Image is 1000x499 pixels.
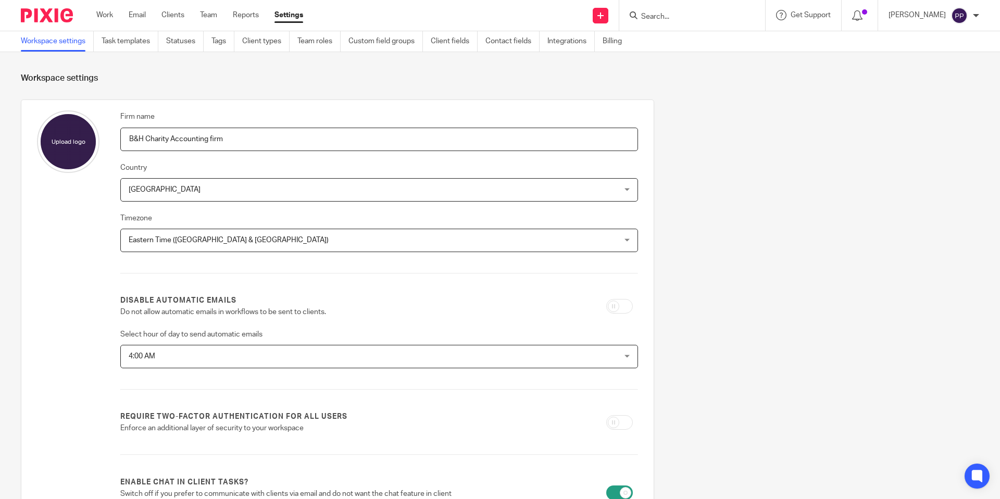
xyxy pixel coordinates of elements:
img: svg%3E [951,7,968,24]
a: Workspace settings [21,31,94,52]
a: Email [129,10,146,20]
a: Client fields [431,31,478,52]
a: Work [96,10,113,20]
p: Do not allow automatic emails in workflows to be sent to clients. [120,307,460,317]
h1: Workspace settings [21,73,979,84]
a: Integrations [547,31,595,52]
a: Team roles [297,31,341,52]
label: Enable chat in client tasks? [120,477,248,488]
a: Settings [274,10,303,20]
a: Statuses [166,31,204,52]
span: [GEOGRAPHIC_DATA] [129,186,201,193]
label: Require two-factor authentication for all users [120,411,347,422]
label: Timezone [120,213,152,223]
a: Custom field groups [348,31,423,52]
a: Billing [603,31,630,52]
input: Name of your firm [120,128,638,151]
p: Enforce an additional layer of security to your workspace [120,423,460,433]
label: Disable automatic emails [120,295,236,306]
p: [PERSON_NAME] [889,10,946,20]
label: Country [120,163,147,173]
a: Reports [233,10,259,20]
a: Clients [161,10,184,20]
span: Get Support [791,11,831,19]
span: Eastern Time ([GEOGRAPHIC_DATA] & [GEOGRAPHIC_DATA]) [129,236,329,244]
a: Client types [242,31,290,52]
span: 4:00 AM [129,353,155,360]
a: Task templates [102,31,158,52]
a: Team [200,10,217,20]
a: Contact fields [485,31,540,52]
a: Tags [211,31,234,52]
label: Select hour of day to send automatic emails [120,329,262,340]
label: Firm name [120,111,155,122]
img: Pixie [21,8,73,22]
input: Search [640,13,734,22]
